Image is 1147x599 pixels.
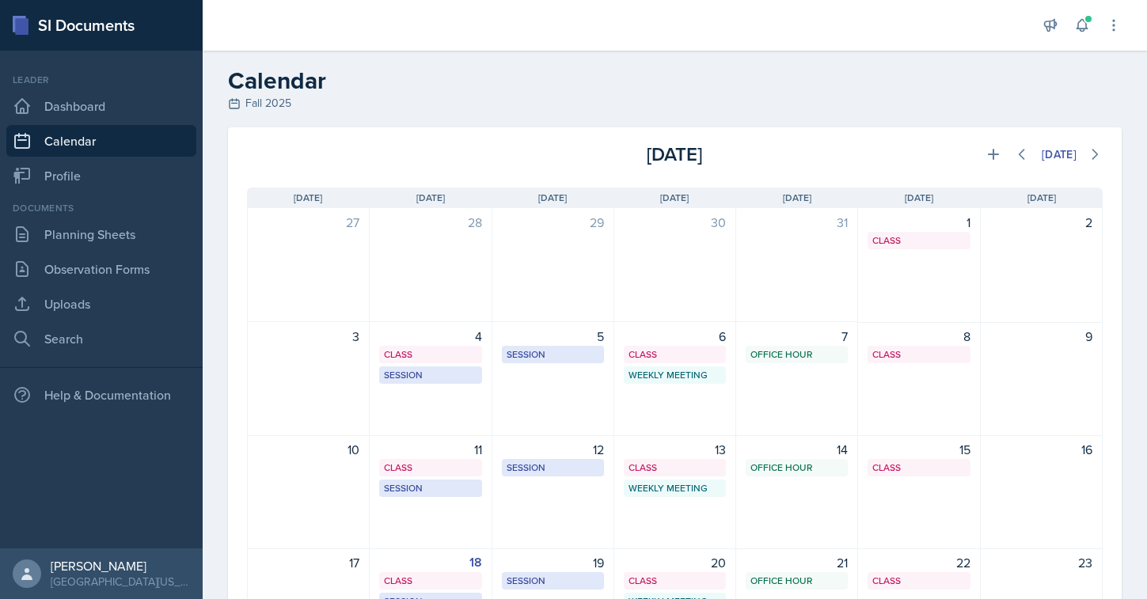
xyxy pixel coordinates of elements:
a: Calendar [6,125,196,157]
div: Class [384,347,477,362]
div: Session [507,574,599,588]
div: Class [384,461,477,475]
div: 20 [624,553,726,572]
div: 29 [502,213,604,232]
div: Office Hour [750,461,843,475]
div: 12 [502,440,604,459]
a: Observation Forms [6,253,196,285]
div: Session [384,481,477,495]
div: 8 [868,327,970,346]
div: Class [872,574,965,588]
div: Office Hour [750,574,843,588]
div: Class [384,574,477,588]
a: Profile [6,160,196,191]
div: 31 [746,213,848,232]
div: Help & Documentation [6,379,196,411]
div: 13 [624,440,726,459]
div: [PERSON_NAME] [51,558,190,574]
div: 27 [257,213,359,232]
div: Office Hour [750,347,843,362]
div: 1 [868,213,970,232]
div: 16 [990,440,1092,459]
div: Fall 2025 [228,95,1122,112]
div: 21 [746,553,848,572]
div: 18 [379,553,481,572]
div: Class [872,347,965,362]
div: 30 [624,213,726,232]
span: [DATE] [416,191,445,205]
a: Uploads [6,288,196,320]
div: Class [872,233,965,248]
div: 9 [990,327,1092,346]
span: [DATE] [294,191,322,205]
span: [DATE] [660,191,689,205]
div: [DATE] [532,140,817,169]
div: 14 [746,440,848,459]
span: [DATE] [1027,191,1056,205]
h2: Calendar [228,66,1122,95]
span: [DATE] [538,191,567,205]
div: 10 [257,440,359,459]
div: Class [629,461,721,475]
div: Weekly Meeting [629,368,721,382]
div: 5 [502,327,604,346]
div: Class [629,347,721,362]
span: [DATE] [783,191,811,205]
a: Search [6,323,196,354]
div: 7 [746,327,848,346]
div: 15 [868,440,970,459]
button: [DATE] [1031,141,1087,168]
div: Session [384,368,477,382]
a: Planning Sheets [6,218,196,250]
div: Session [507,461,599,475]
div: [DATE] [1042,148,1077,161]
div: [GEOGRAPHIC_DATA][US_STATE] in [GEOGRAPHIC_DATA] [51,574,190,590]
div: 6 [624,327,726,346]
a: Dashboard [6,90,196,122]
div: 4 [379,327,481,346]
div: 17 [257,553,359,572]
div: Leader [6,73,196,87]
div: Class [629,574,721,588]
div: 22 [868,553,970,572]
div: 3 [257,327,359,346]
div: Session [507,347,599,362]
div: 11 [379,440,481,459]
div: 2 [990,213,1092,232]
div: 23 [990,553,1092,572]
div: 28 [379,213,481,232]
div: 19 [502,553,604,572]
div: Weekly Meeting [629,481,721,495]
div: Class [872,461,965,475]
div: Documents [6,201,196,215]
span: [DATE] [905,191,933,205]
